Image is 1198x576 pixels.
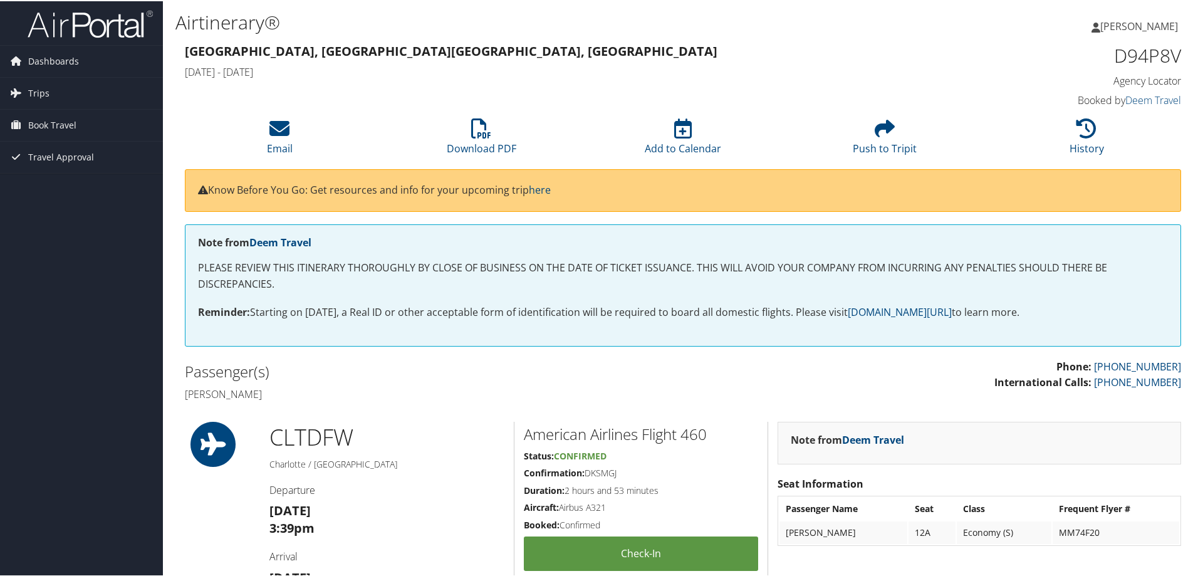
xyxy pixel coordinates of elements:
[842,432,904,446] a: Deem Travel
[185,41,717,58] strong: [GEOGRAPHIC_DATA], [GEOGRAPHIC_DATA] [GEOGRAPHIC_DATA], [GEOGRAPHIC_DATA]
[269,457,504,469] h5: Charlotte / [GEOGRAPHIC_DATA]
[1056,359,1091,372] strong: Phone:
[524,466,585,478] strong: Confirmation:
[185,64,927,78] h4: [DATE] - [DATE]
[946,41,1181,68] h1: D94P8V
[269,501,311,518] strong: [DATE]
[198,181,1168,197] p: Know Before You Go: Get resources and info for your upcoming trip
[529,182,551,196] a: here
[524,518,560,530] strong: Booked:
[791,432,904,446] strong: Note from
[198,259,1168,291] p: PLEASE REVIEW THIS ITINERARY THOROUGHLY BY CLOSE OF BUSINESS ON THE DATE OF TICKET ISSUANCE. THIS...
[994,374,1091,388] strong: International Calls:
[1100,18,1178,32] span: [PERSON_NAME]
[1094,374,1181,388] a: [PHONE_NUMBER]
[249,234,311,248] a: Deem Travel
[28,108,76,140] span: Book Travel
[778,476,863,490] strong: Seat Information
[269,518,315,535] strong: 3:39pm
[779,496,907,519] th: Passenger Name
[175,8,852,34] h1: Airtinerary®
[269,421,504,452] h1: CLT DFW
[645,124,721,154] a: Add to Calendar
[185,386,674,400] h4: [PERSON_NAME]
[1053,520,1179,543] td: MM74F20
[524,449,554,461] strong: Status:
[1125,92,1181,106] a: Deem Travel
[269,482,504,496] h4: Departure
[447,124,516,154] a: Download PDF
[198,304,250,318] strong: Reminder:
[269,548,504,562] h4: Arrival
[28,45,79,76] span: Dashboards
[779,520,907,543] td: [PERSON_NAME]
[524,483,565,495] strong: Duration:
[28,140,94,172] span: Travel Approval
[524,483,758,496] h5: 2 hours and 53 minutes
[853,124,917,154] a: Push to Tripit
[1091,6,1190,44] a: [PERSON_NAME]
[524,518,758,530] h5: Confirmed
[524,500,559,512] strong: Aircraft:
[957,496,1051,519] th: Class
[198,234,311,248] strong: Note from
[524,422,758,444] h2: American Airlines Flight 460
[554,449,607,461] span: Confirmed
[909,520,956,543] td: 12A
[946,73,1181,86] h4: Agency Locator
[848,304,952,318] a: [DOMAIN_NAME][URL]
[946,92,1181,106] h4: Booked by
[267,124,293,154] a: Email
[524,500,758,513] h5: Airbus A321
[1094,359,1181,372] a: [PHONE_NUMBER]
[1070,124,1104,154] a: History
[957,520,1051,543] td: Economy (S)
[198,303,1168,320] p: Starting on [DATE], a Real ID or other acceptable form of identification will be required to boar...
[1053,496,1179,519] th: Frequent Flyer #
[28,76,49,108] span: Trips
[524,535,758,570] a: Check-in
[524,466,758,478] h5: DKSMGJ
[185,360,674,381] h2: Passenger(s)
[909,496,956,519] th: Seat
[28,8,153,38] img: airportal-logo.png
